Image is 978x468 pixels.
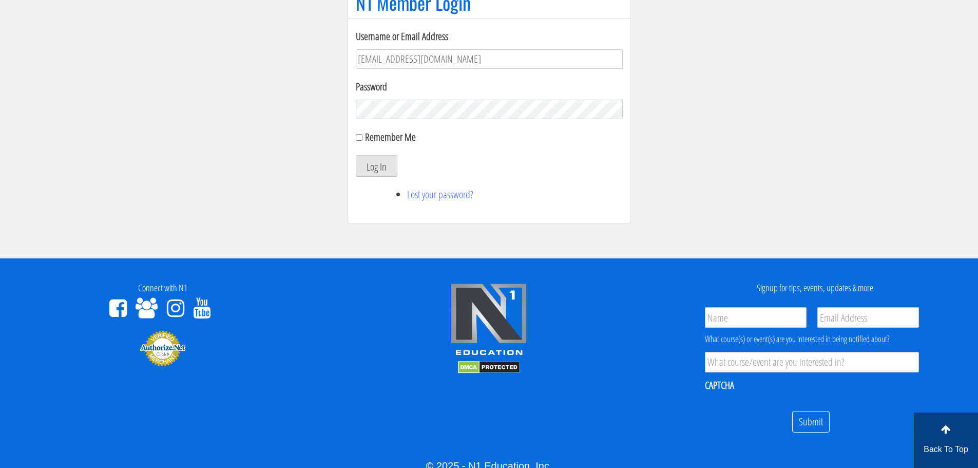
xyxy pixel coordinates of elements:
[458,361,520,373] img: DMCA.com Protection Status
[356,155,397,177] button: Log In
[450,283,527,359] img: n1-edu-logo
[356,79,623,95] label: Password
[660,283,970,293] h4: Signup for tips, events, updates & more
[705,307,807,328] input: Name
[792,411,830,433] input: Submit
[407,188,473,201] a: Lost your password?
[705,333,919,345] div: What course(s) or event(s) are you interested in being notified about?
[817,307,919,328] input: Email Address
[705,379,734,392] label: CAPTCHA
[705,352,919,372] input: What course/event are you interested in?
[365,130,416,144] label: Remember Me
[914,443,978,456] p: Back To Top
[140,330,186,367] img: Authorize.Net Merchant - Click to Verify
[8,283,318,293] h4: Connect with N1
[356,29,623,44] label: Username or Email Address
